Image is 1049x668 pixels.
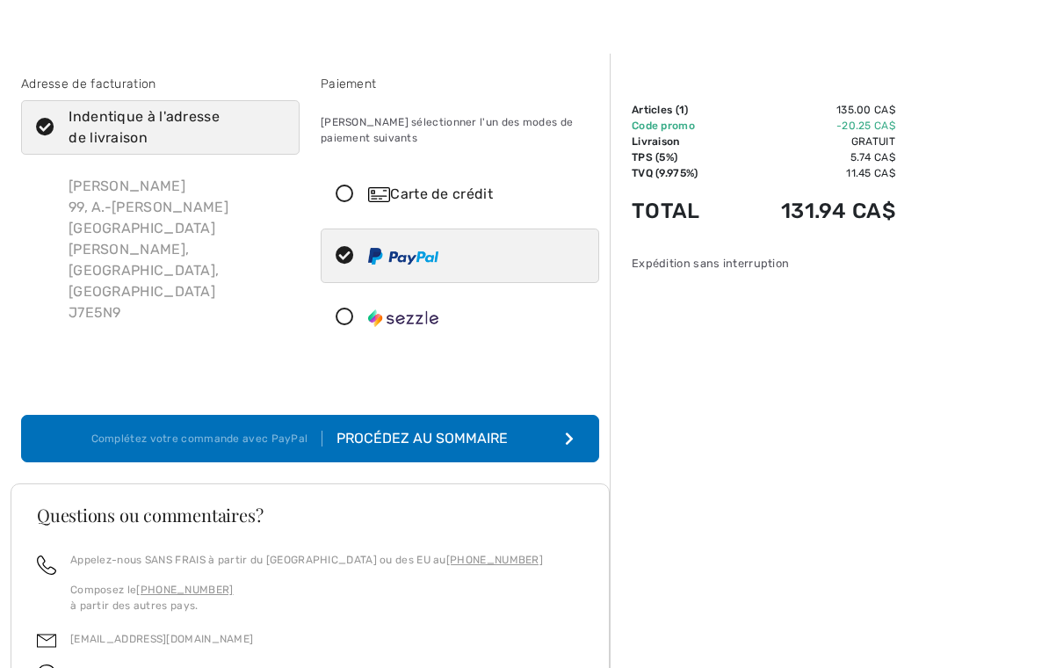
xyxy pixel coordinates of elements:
div: Adresse de facturation [21,75,300,93]
a: [PHONE_NUMBER] [446,554,543,566]
img: Sezzle [368,309,438,327]
p: Appelez-nous SANS FRAIS à partir du [GEOGRAPHIC_DATA] ou des EU au [70,552,543,568]
td: Livraison [632,134,730,149]
p: Composez le à partir des autres pays. [70,582,543,614]
td: 135.00 CA$ [730,102,895,118]
td: TVQ (9.975%) [632,165,730,181]
div: Procédez au sommaire [322,428,529,449]
a: [PHONE_NUMBER] [136,584,233,596]
img: call [37,555,56,575]
button: Complétez votre commande avec PayPal Procédez au sommaire [21,415,599,462]
td: 11.45 CA$ [730,165,895,181]
img: PayPal [368,248,438,265]
td: -20.25 CA$ [730,118,895,134]
img: Carte de crédit [368,187,390,202]
td: Code promo [632,118,730,134]
span: 1 [679,104,684,116]
td: Total [632,181,730,241]
div: [PERSON_NAME] sélectionner l'un des modes de paiement suivants [321,100,599,160]
h3: Questions ou commentaires? [37,506,583,524]
div: Expédition sans interruption [632,255,895,272]
td: Articles ( ) [632,102,730,118]
td: Gratuit [730,134,895,149]
div: [PERSON_NAME] 99, A.-[PERSON_NAME] [GEOGRAPHIC_DATA][PERSON_NAME], [GEOGRAPHIC_DATA], [GEOGRAPHIC... [54,162,300,338]
a: [EMAIL_ADDRESS][DOMAIN_NAME] [70,633,253,645]
div: Carte de crédit [368,184,587,205]
td: TPS (5%) [632,149,730,165]
div: Complétez votre commande avec PayPal [91,431,323,447]
div: Paiement [321,75,599,93]
img: email [37,631,56,650]
div: Indentique à l'adresse de livraison [69,106,273,149]
td: 5.74 CA$ [730,149,895,165]
td: 131.94 CA$ [730,181,895,241]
